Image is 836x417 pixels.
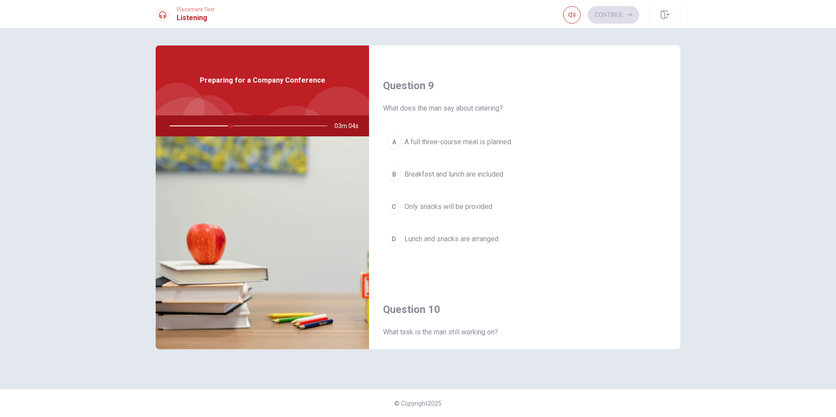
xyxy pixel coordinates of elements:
div: C [387,200,401,214]
h4: Question 9 [383,79,666,93]
span: Lunch and snacks are arranged [404,234,498,244]
span: A full three-course meal is planned [404,137,511,147]
span: 03m 04s [334,115,366,136]
span: Only snacks will be provided [404,202,492,212]
img: Preparing for a Company Conference [156,136,369,349]
button: BBreakfast and lunch are included [383,163,666,185]
span: Breakfast and lunch are included [404,169,503,180]
div: B [387,167,401,181]
h1: Listening [177,13,215,23]
span: Placement Test [177,7,215,13]
span: What task is the man still working on? [383,327,666,337]
span: What does the man say about catering? [383,103,666,114]
h4: Question 10 [383,302,666,316]
div: A [387,135,401,149]
button: COnly snacks will be provided [383,196,666,218]
span: © Copyright 2025 [394,400,442,407]
button: DLunch and snacks are arranged [383,228,666,250]
span: Preparing for a Company Conference [200,75,325,86]
button: AA full three-course meal is planned [383,131,666,153]
div: D [387,232,401,246]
